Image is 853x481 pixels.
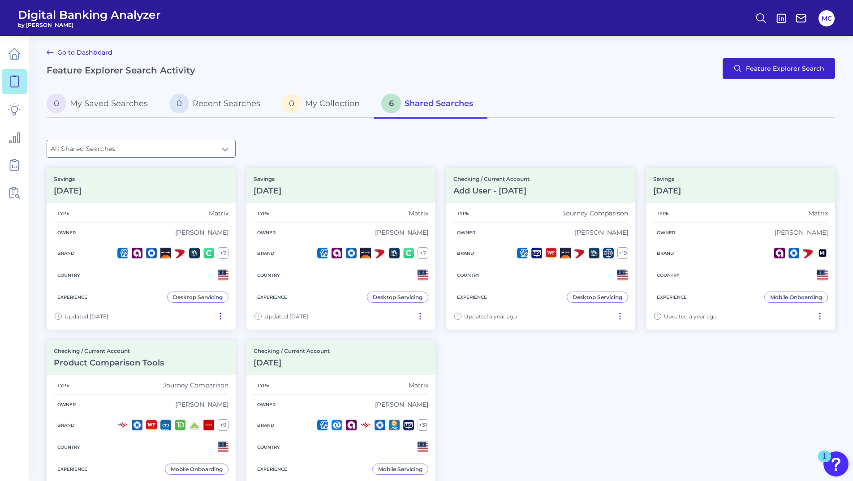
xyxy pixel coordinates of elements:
div: + 31 [418,419,428,431]
a: Savings[DATE]TypeMatrixOwner[PERSON_NAME]Brand+7CountryExperienceDesktop ServicingUpdated [DATE] [246,168,435,330]
h5: Type [54,210,73,216]
h3: [DATE] [54,186,82,196]
span: 0 [169,94,189,113]
h5: Brand [653,250,677,256]
div: [PERSON_NAME] [575,228,628,236]
div: Matrix [209,209,228,217]
div: 1 [823,456,827,468]
h5: Type [254,210,273,216]
a: Savings[DATE]TypeMatrixOwner[PERSON_NAME]BrandCountryExperienceMobile OnboardingUpdated a year ago [646,168,835,330]
a: 0My Collection [275,90,374,119]
div: Mobile Servicing [378,466,422,472]
div: [PERSON_NAME] [775,228,828,236]
div: Matrix [409,209,428,217]
h5: Experience [54,466,91,472]
h5: Type [653,210,672,216]
span: My Saved Searches [70,99,148,108]
span: by [PERSON_NAME] [18,21,161,28]
h5: Brand [453,250,478,256]
p: Checking / Current Account [453,176,530,182]
h5: Type [254,382,273,388]
span: Feature Explorer Search [746,65,824,72]
span: 0 [282,94,302,113]
h5: Owner [54,230,79,236]
h5: Owner [54,402,79,408]
div: + 7 [218,247,228,259]
a: 0My Saved Searches [47,90,162,119]
a: Go to Dashboard [47,47,112,58]
p: Savings [54,176,82,182]
h5: Experience [254,294,291,300]
span: Updated [DATE] [65,313,108,320]
span: Updated [DATE] [264,313,308,320]
p: Savings [653,176,681,182]
button: Feature Explorer Search [723,58,835,79]
p: Checking / Current Account [54,348,164,354]
a: Savings[DATE]TypeMatrixOwner[PERSON_NAME]Brand+7CountryExperienceDesktop ServicingUpdated [DATE] [47,168,236,330]
div: Desktop Servicing [573,294,622,301]
span: Updated a year ago [664,313,717,320]
span: My Collection [305,99,360,108]
div: Desktop Servicing [373,294,422,301]
div: + 7 [418,247,428,259]
span: Digital Banking Analyzer [18,8,161,21]
button: MC [819,10,835,26]
h2: Feature Explorer Search Activity [47,65,195,76]
p: Checking / Current Account [254,348,330,354]
h3: Product Comparison Tools [54,358,164,368]
h3: Add User - [DATE] [453,186,530,196]
p: Savings [254,176,281,182]
h5: Experience [254,466,291,472]
h5: Country [54,272,84,278]
div: + 9 [218,419,228,431]
h3: [DATE] [653,186,681,196]
span: 0 [47,94,66,113]
div: [PERSON_NAME] [175,400,228,408]
div: Journey Comparison [163,381,228,389]
h5: Brand [54,250,78,256]
h5: Type [453,210,473,216]
div: Journey Comparison [563,209,628,217]
a: 6Shared Searches [374,90,487,119]
h5: Owner [453,230,479,236]
h5: Country [453,272,483,278]
span: Shared Searches [405,99,473,108]
h3: [DATE] [254,186,281,196]
h5: Country [254,272,284,278]
span: 6 [381,94,401,113]
span: Updated a year ago [464,313,517,320]
div: [PERSON_NAME] [375,400,428,408]
h5: Experience [54,294,91,300]
h5: Brand [254,250,278,256]
div: Mobile Onboarding [770,294,822,301]
h5: Owner [254,402,279,408]
a: Checking / Current AccountAdd User - [DATE]TypeJourney ComparisonOwner[PERSON_NAME]Brand+19Countr... [446,168,635,330]
div: Matrix [409,381,428,389]
h3: [DATE] [254,358,330,368]
div: Mobile Onboarding [171,466,223,472]
h5: Experience [653,294,690,300]
h5: Country [54,444,84,450]
div: + 19 [617,247,628,259]
h5: Brand [54,422,78,428]
a: 0Recent Searches [162,90,275,119]
div: Matrix [808,209,828,217]
div: Desktop Servicing [173,294,223,301]
h5: Brand [254,422,278,428]
span: Recent Searches [193,99,260,108]
button: Open Resource Center, 1 new notification [823,451,849,477]
div: [PERSON_NAME] [175,228,228,236]
h5: Type [54,382,73,388]
div: [PERSON_NAME] [375,228,428,236]
h5: Country [653,272,683,278]
h5: Country [254,444,284,450]
h5: Experience [453,294,491,300]
h5: Owner [254,230,279,236]
h5: Owner [653,230,679,236]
